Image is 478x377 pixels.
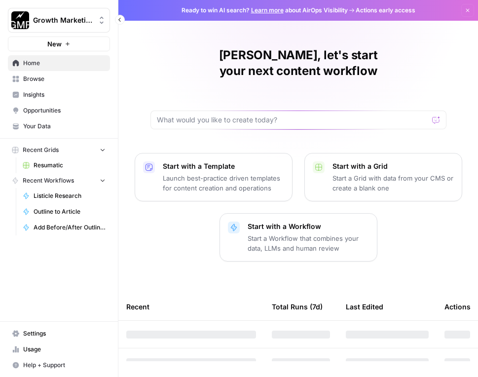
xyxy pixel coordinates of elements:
[444,293,471,320] div: Actions
[163,173,284,193] p: Launch best-practice driven templates for content creation and operations
[163,161,284,171] p: Start with a Template
[34,161,106,170] span: Resumatic
[346,293,383,320] div: Last Edited
[18,188,110,204] a: Listicle Research
[23,176,74,185] span: Recent Workflows
[23,345,106,354] span: Usage
[23,106,106,115] span: Opportunities
[332,173,454,193] p: Start a Grid with data from your CMS or create a blank one
[126,293,256,320] div: Recent
[332,161,454,171] p: Start with a Grid
[182,6,348,15] span: Ready to win AI search? about AirOps Visibility
[8,143,110,157] button: Recent Grids
[356,6,415,15] span: Actions early access
[34,223,106,232] span: Add Before/After Outline to KB
[272,293,323,320] div: Total Runs (7d)
[8,8,110,33] button: Workspace: Growth Marketing Pro
[248,233,369,253] p: Start a Workflow that combines your data, LLMs and human review
[8,341,110,357] a: Usage
[8,326,110,341] a: Settings
[8,55,110,71] a: Home
[23,361,106,370] span: Help + Support
[8,37,110,51] button: New
[8,173,110,188] button: Recent Workflows
[248,222,369,231] p: Start with a Workflow
[8,103,110,118] a: Opportunities
[23,59,106,68] span: Home
[23,75,106,83] span: Browse
[11,11,29,29] img: Growth Marketing Pro Logo
[34,207,106,216] span: Outline to Article
[157,115,428,125] input: What would you like to create today?
[8,71,110,87] a: Browse
[18,220,110,235] a: Add Before/After Outline to KB
[23,146,59,154] span: Recent Grids
[150,47,446,79] h1: [PERSON_NAME], let's start your next content workflow
[47,39,62,49] span: New
[220,213,377,262] button: Start with a WorkflowStart a Workflow that combines your data, LLMs and human review
[251,6,284,14] a: Learn more
[23,122,106,131] span: Your Data
[8,118,110,134] a: Your Data
[135,153,293,201] button: Start with a TemplateLaunch best-practice driven templates for content creation and operations
[8,357,110,373] button: Help + Support
[304,153,462,201] button: Start with a GridStart a Grid with data from your CMS or create a blank one
[18,204,110,220] a: Outline to Article
[18,157,110,173] a: Resumatic
[23,90,106,99] span: Insights
[34,191,106,200] span: Listicle Research
[23,329,106,338] span: Settings
[33,15,93,25] span: Growth Marketing Pro
[8,87,110,103] a: Insights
